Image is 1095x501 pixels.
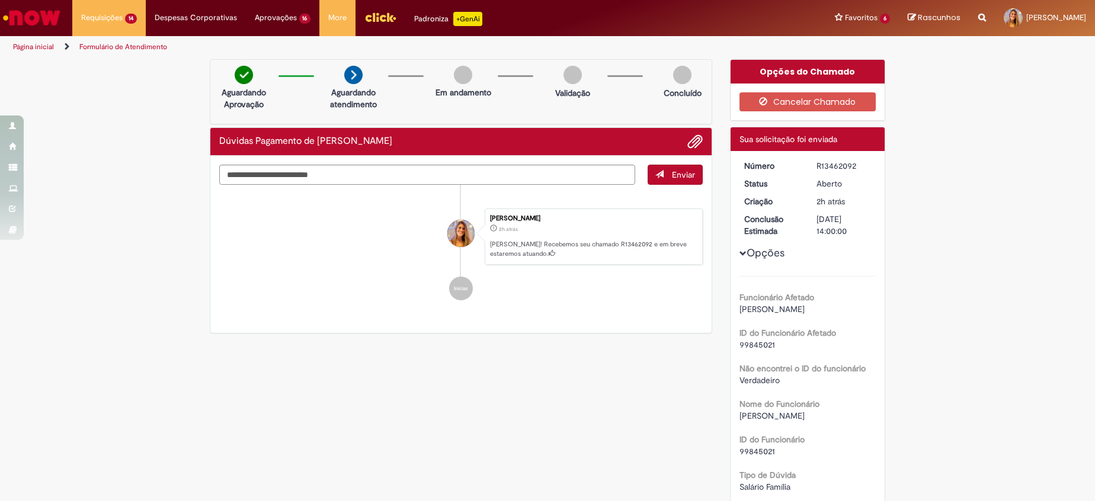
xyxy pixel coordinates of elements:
[155,12,237,24] span: Despesas Corporativas
[739,410,805,421] span: [PERSON_NAME]
[739,470,796,480] b: Tipo de Dúvida
[299,14,311,24] span: 16
[414,12,482,26] div: Padroniza
[447,220,475,247] div: Priscila Cerri Sampaio
[880,14,890,24] span: 6
[215,86,273,110] p: Aguardando Aprovação
[817,196,845,207] span: 2h atrás
[739,92,876,111] button: Cancelar Chamado
[731,60,885,83] div: Opções do Chamado
[499,226,518,233] span: 2h atrás
[735,178,808,190] dt: Status
[817,195,872,207] div: 29/08/2025 12:03:38
[453,12,482,26] p: +GenAi
[739,327,836,338] b: ID do Funcionário Afetado
[9,36,721,58] ul: Trilhas de página
[325,86,382,110] p: Aguardando atendimento
[739,375,780,386] span: Verdadeiro
[673,66,691,84] img: img-circle-grey.png
[328,12,347,24] span: More
[735,213,808,237] dt: Conclusão Estimada
[499,226,518,233] time: 29/08/2025 12:03:38
[739,339,775,350] span: 99845021
[219,208,703,265] li: Priscila Cerri Sampaio
[817,196,845,207] time: 29/08/2025 12:03:38
[817,160,872,172] div: R13462092
[739,363,866,374] b: Não encontrei o ID do funcionário
[81,12,123,24] span: Requisições
[454,66,472,84] img: img-circle-grey.png
[1,6,62,30] img: ServiceNow
[235,66,253,84] img: check-circle-green.png
[219,165,635,185] textarea: Digite sua mensagem aqui...
[817,178,872,190] div: Aberto
[817,213,872,237] div: [DATE] 14:00:00
[436,86,491,98] p: Em andamento
[344,66,363,84] img: arrow-next.png
[735,160,808,172] dt: Número
[13,42,54,52] a: Página inicial
[219,136,392,147] h2: Dúvidas Pagamento de Salário Histórico de tíquete
[739,446,775,457] span: 99845021
[908,12,960,24] a: Rascunhos
[739,304,805,314] span: [PERSON_NAME]
[490,240,696,258] p: [PERSON_NAME]! Recebemos seu chamado R13462092 e em breve estaremos atuando.
[563,66,582,84] img: img-circle-grey.png
[739,134,837,144] span: Sua solicitação foi enviada
[664,87,702,99] p: Concluído
[739,399,819,409] b: Nome do Funcionário
[739,434,805,445] b: ID do Funcionário
[125,14,137,24] span: 14
[555,87,590,99] p: Validação
[918,12,960,23] span: Rascunhos
[739,481,790,492] span: Salário Família
[364,8,396,26] img: click_logo_yellow_360x200.png
[1026,12,1086,23] span: [PERSON_NAME]
[845,12,878,24] span: Favoritos
[79,42,167,52] a: Formulário de Atendimento
[219,185,703,313] ul: Histórico de tíquete
[687,134,703,149] button: Adicionar anexos
[739,292,814,303] b: Funcionário Afetado
[735,195,808,207] dt: Criação
[490,215,696,222] div: [PERSON_NAME]
[255,12,297,24] span: Aprovações
[648,165,703,185] button: Enviar
[672,169,695,180] span: Enviar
